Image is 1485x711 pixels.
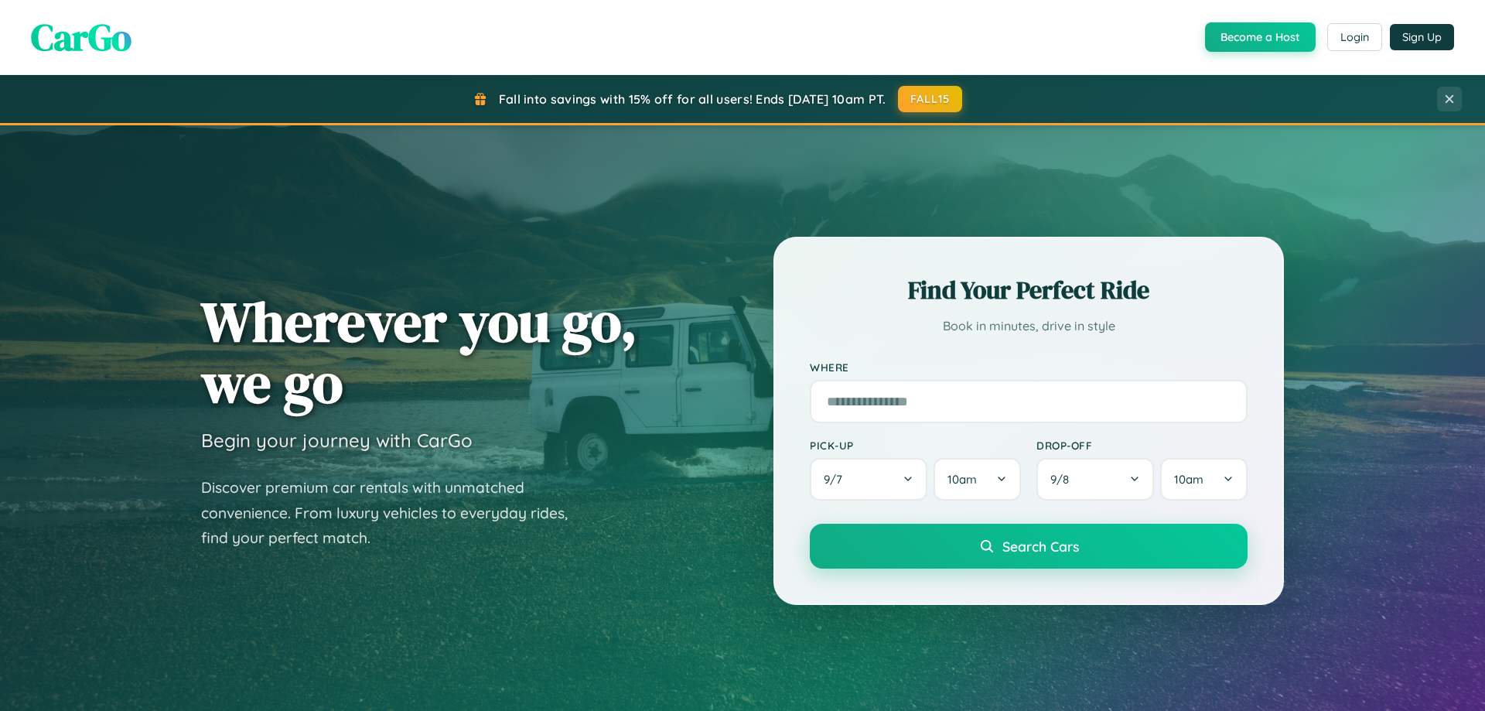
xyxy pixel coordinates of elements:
[31,12,131,63] span: CarGo
[810,458,927,501] button: 9/7
[1390,24,1454,50] button: Sign Up
[1205,22,1316,52] button: Become a Host
[810,524,1248,569] button: Search Cars
[898,86,963,112] button: FALL15
[1036,458,1154,501] button: 9/8
[934,458,1021,501] button: 10am
[201,475,588,551] p: Discover premium car rentals with unmatched convenience. From luxury vehicles to everyday rides, ...
[947,472,977,487] span: 10am
[810,315,1248,337] p: Book in minutes, drive in style
[810,273,1248,307] h2: Find Your Perfect Ride
[810,439,1021,452] label: Pick-up
[1036,439,1248,452] label: Drop-off
[1174,472,1203,487] span: 10am
[824,472,850,487] span: 9 / 7
[499,91,886,107] span: Fall into savings with 15% off for all users! Ends [DATE] 10am PT.
[1327,23,1382,51] button: Login
[1002,538,1079,555] span: Search Cars
[201,429,473,452] h3: Begin your journey with CarGo
[201,291,637,413] h1: Wherever you go, we go
[1160,458,1248,501] button: 10am
[810,361,1248,374] label: Where
[1050,472,1077,487] span: 9 / 8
